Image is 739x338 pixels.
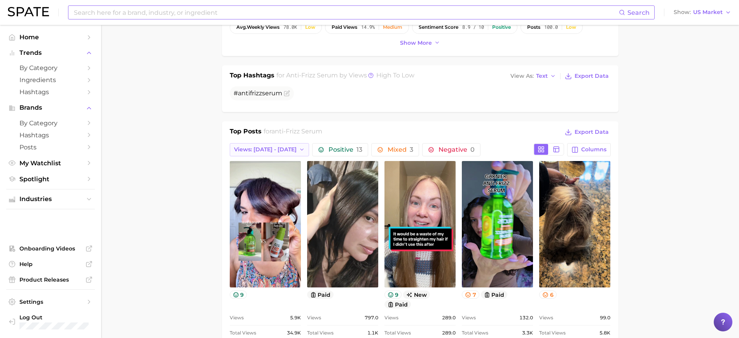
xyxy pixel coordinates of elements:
[400,40,432,46] span: Show more
[563,127,610,138] button: Export Data
[236,25,280,30] span: weekly views
[575,73,609,79] span: Export Data
[6,117,95,129] a: by Category
[19,298,82,305] span: Settings
[693,10,723,14] span: US Market
[600,313,610,322] span: 99.0
[384,313,398,322] span: Views
[6,243,95,254] a: Onboarding Videos
[230,313,244,322] span: Views
[442,328,456,338] span: 289.0
[19,76,82,84] span: Ingredients
[19,131,82,139] span: Hashtags
[19,49,82,56] span: Trends
[462,291,479,299] button: 7
[6,157,95,169] a: My Watchlist
[6,173,95,185] a: Spotlight
[527,25,540,30] span: posts
[384,300,411,308] button: paid
[307,291,334,299] button: paid
[307,328,334,338] span: Total Views
[376,72,414,79] span: high to low
[508,71,558,81] button: View AsText
[627,9,650,16] span: Search
[6,274,95,285] a: Product Releases
[536,74,548,78] span: Text
[410,146,413,153] span: 3
[290,313,301,322] span: 5.9k
[544,25,558,30] span: 100.0
[567,143,610,156] button: Columns
[325,21,409,34] button: paid views14.9%Medium
[234,146,297,153] span: Views: [DATE] - [DATE]
[19,159,82,167] span: My Watchlist
[6,102,95,114] button: Brands
[510,74,534,78] span: View As
[462,328,488,338] span: Total Views
[6,86,95,98] a: Hashtags
[19,88,82,96] span: Hashtags
[470,146,475,153] span: 0
[19,33,82,41] span: Home
[356,146,362,153] span: 13
[398,38,442,48] button: Show more
[328,147,362,153] span: Positive
[283,25,297,30] span: 78.0k
[262,89,282,97] span: serum
[236,24,247,30] abbr: average
[19,276,82,283] span: Product Releases
[6,258,95,270] a: Help
[234,89,282,97] span: #antifrizz
[365,313,378,322] span: 797.0
[230,328,256,338] span: Total Views
[581,146,606,153] span: Columns
[19,64,82,72] span: by Category
[19,144,82,151] span: Posts
[6,193,95,205] button: Industries
[462,313,476,322] span: Views
[264,127,322,138] h2: for
[6,312,95,332] a: Log out. Currently logged in with e-mail cyndi.hua@unilever.com.
[276,71,414,82] h2: for by Views
[19,196,82,203] span: Industries
[419,25,458,30] span: sentiment score
[8,7,49,16] img: SPATE
[6,47,95,59] button: Trends
[230,127,262,138] h1: Top Posts
[6,62,95,74] a: by Category
[19,261,82,268] span: Help
[519,313,533,322] span: 132.0
[539,328,566,338] span: Total Views
[599,328,610,338] span: 5.8k
[6,129,95,141] a: Hashtags
[230,291,247,299] button: 9
[384,291,402,299] button: 9
[575,129,609,135] span: Export Data
[563,71,610,82] button: Export Data
[19,119,82,127] span: by Category
[539,291,557,299] button: 6
[384,328,411,338] span: Total Views
[367,328,378,338] span: 1.1k
[439,147,475,153] span: Negative
[230,21,322,34] button: avg.weekly views78.0kLow
[462,25,484,30] span: 8.9 / 10
[442,313,456,322] span: 289.0
[521,21,583,34] button: posts100.0Low
[6,74,95,86] a: Ingredients
[383,25,402,30] div: Medium
[73,6,619,19] input: Search here for a brand, industry, or ingredient
[305,25,315,30] div: Low
[230,143,309,156] button: Views: [DATE] - [DATE]
[230,71,274,82] h1: Top Hashtags
[566,25,576,30] div: Low
[19,314,89,321] span: Log Out
[332,25,357,30] span: paid views
[492,25,511,30] div: Positive
[287,328,301,338] span: 34.9k
[284,90,290,96] button: Flag as miscategorized or irrelevant
[19,175,82,183] span: Spotlight
[672,7,733,18] button: ShowUS Market
[412,21,517,34] button: sentiment score8.9 / 10Positive
[6,141,95,153] a: Posts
